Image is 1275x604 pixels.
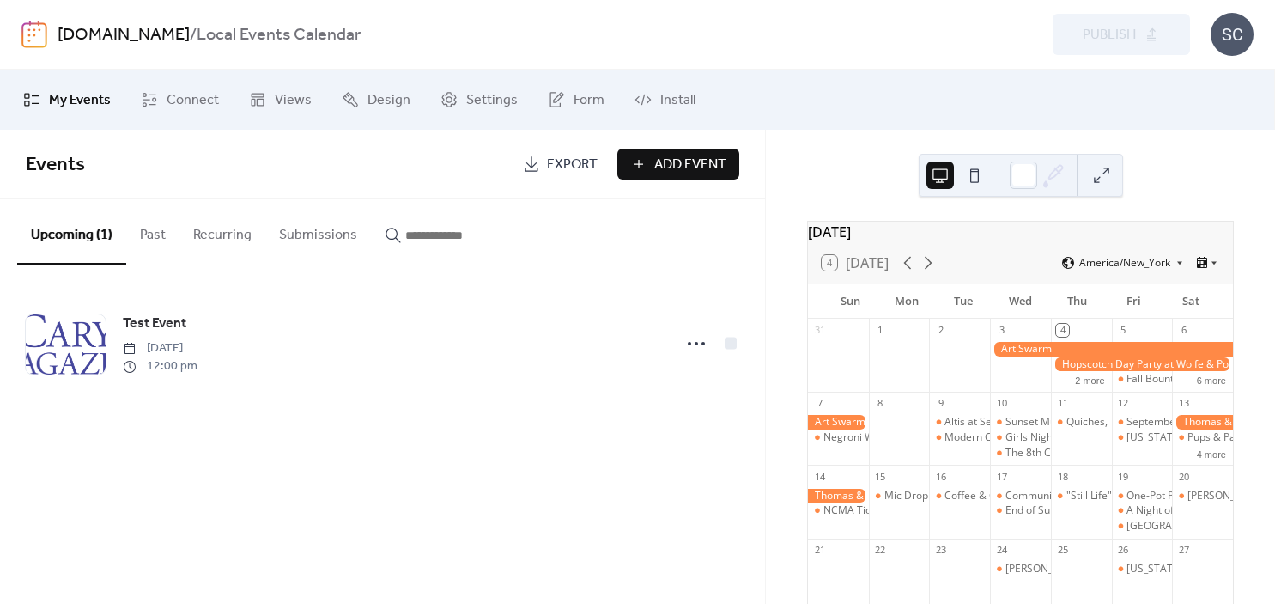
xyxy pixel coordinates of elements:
[10,76,124,123] a: My Events
[265,199,371,263] button: Submissions
[884,489,952,503] div: Mic Drop Club
[1051,415,1112,430] div: Quiches, Tarts, Pies ... Oh My!
[808,222,1233,242] div: [DATE]
[1172,430,1233,445] div: Pups & Pastries
[874,397,887,410] div: 8
[1112,415,1173,430] div: September Apples Aplenty
[874,470,887,483] div: 15
[1177,544,1190,557] div: 27
[992,284,1048,319] div: Wed
[574,90,604,111] span: Form
[1066,415,1206,430] div: Quiches, Tarts, Pies ... Oh My!
[929,415,990,430] div: Altis at Serenity Sangria Social
[813,397,826,410] div: 7
[1106,284,1163,319] div: Fri
[1005,415,1102,430] div: Sunset Music Series
[428,76,531,123] a: Settings
[934,544,947,557] div: 23
[995,324,1008,337] div: 3
[808,430,869,445] div: Negroni Week Kickoff Event
[1068,372,1111,387] button: 2 more
[1177,470,1190,483] div: 20
[1126,503,1254,518] div: A Night of Romantasy Gala
[535,76,617,123] a: Form
[167,90,219,111] span: Connect
[990,415,1051,430] div: Sunset Music Series
[944,489,1024,503] div: Coffee & Culture
[1005,430,1076,445] div: Girls Night Out
[660,90,695,111] span: Install
[1126,372,1229,387] div: Fall Bounty Macarons
[995,470,1008,483] div: 17
[813,544,826,557] div: 21
[934,324,947,337] div: 2
[1117,397,1130,410] div: 12
[822,284,878,319] div: Sun
[654,155,726,175] span: Add Event
[1112,430,1173,445] div: North Carolina FC vs. El Paso Locomotive: BBQ, Beer, Bourbon Night
[236,76,325,123] a: Views
[1005,562,1144,577] div: [PERSON_NAME]’s Book Club
[197,19,361,52] b: Local Events Calendar
[808,503,869,518] div: NCMA Tidewater Tea
[1172,415,1233,430] div: Thomas & Friends in the Garden at New Hope Valley Railway
[874,324,887,337] div: 1
[58,19,190,52] a: [DOMAIN_NAME]
[1126,489,1194,503] div: One-Pot Pasta
[1056,470,1069,483] div: 18
[1163,284,1219,319] div: Sat
[929,489,990,503] div: Coffee & Culture
[123,357,197,375] span: 12:00 pm
[1177,324,1190,337] div: 6
[1056,324,1069,337] div: 4
[179,199,265,263] button: Recurring
[934,397,947,410] div: 9
[1177,397,1190,410] div: 13
[990,430,1051,445] div: Girls Night Out
[1117,324,1130,337] div: 5
[944,430,1223,445] div: Modern Calligraphy for Beginners at W.E.L.D. Wine & Beer
[1051,357,1233,372] div: Hopscotch Day Party at Wolfe & Porter
[123,314,186,334] span: Test Event
[944,415,1090,430] div: Altis at Serenity Sangria Social
[1056,397,1069,410] div: 11
[367,90,410,111] span: Design
[26,146,85,184] span: Events
[622,76,708,123] a: Install
[990,562,1051,577] div: Evelyn’s Book Club
[617,149,739,180] button: Add Event
[995,397,1008,410] div: 10
[123,339,197,357] span: [DATE]
[1066,489,1176,503] div: "Still Life" Wine Tasting
[1005,446,1196,461] div: The 8th Continent with [PERSON_NAME]
[510,149,610,180] a: Export
[990,342,1233,357] div: Art Swarm
[878,284,935,319] div: Mon
[17,199,126,265] button: Upcoming (1)
[823,503,926,518] div: NCMA Tidewater Tea
[813,324,826,337] div: 31
[1049,284,1106,319] div: Thu
[934,470,947,483] div: 16
[1112,489,1173,503] div: One-Pot Pasta
[869,489,930,503] div: Mic Drop Club
[1112,503,1173,518] div: A Night of Romantasy Gala
[1211,13,1254,56] div: SC
[1117,544,1130,557] div: 26
[1056,544,1069,557] div: 25
[329,76,423,123] a: Design
[935,284,992,319] div: Tue
[929,430,990,445] div: Modern Calligraphy for Beginners at W.E.L.D. Wine & Beer
[1126,415,1254,430] div: September Apples Aplenty
[1051,489,1112,503] div: "Still Life" Wine Tasting
[1005,503,1166,518] div: End of Summer Cast Iron Cooking
[1117,470,1130,483] div: 19
[1005,489,1217,503] div: Community Yoga Flow With Corepower Yoga
[1172,489,1233,503] div: Wilson Jazz Festival
[813,470,826,483] div: 14
[190,19,197,52] b: /
[1112,562,1173,577] div: North Carolina FC vs. Miami FC: Fall Fest/State Fair/College Night
[995,544,1008,557] div: 24
[1112,519,1173,534] div: Homegrown National Park with Professor Doug Tallamy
